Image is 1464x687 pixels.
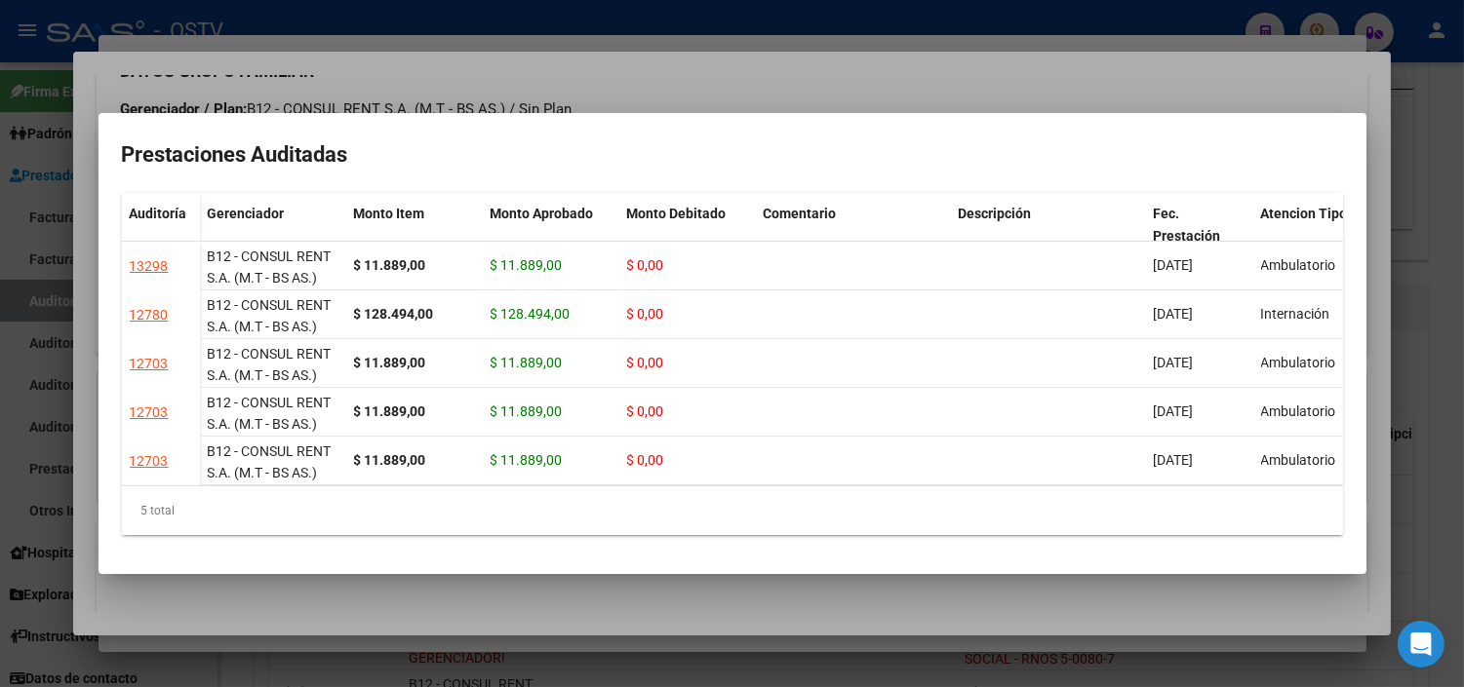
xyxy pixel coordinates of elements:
[208,443,332,481] span: B12 - CONSUL RENT S.A. (M.T - BS AS.)
[627,452,664,468] span: $ 0,00
[354,306,434,322] strong: $ 128.494,00
[208,248,332,286] span: B12 - CONSUL RENT S.A. (M.T - BS AS.)
[354,355,426,370] strong: $ 11.889,00
[1261,206,1348,221] span: Atencion Tipo
[130,304,169,326] div: 12780
[1398,621,1444,668] div: Open Intercom Messenger
[1253,193,1361,275] datatable-header-cell: Atencion Tipo
[627,403,664,419] span: $ 0,00
[491,206,594,221] span: Monto Aprobado
[1154,206,1221,244] span: Fec. Prestación
[627,206,727,221] span: Monto Debitado
[208,346,332,384] span: B12 - CONSUL RENT S.A. (M.T - BS AS.)
[130,401,169,424] div: 12703
[764,206,837,221] span: Comentario
[346,193,483,275] datatable-header-cell: Monto Item
[951,193,1146,275] datatable-header-cell: Descripción
[130,206,187,221] span: Auditoría
[619,193,756,275] datatable-header-cell: Monto Debitado
[354,257,426,273] strong: $ 11.889,00
[756,193,951,275] datatable-header-cell: Comentario
[491,355,563,370] span: $ 11.889,00
[1261,355,1336,370] span: Ambulatorio
[1261,403,1336,419] span: Ambulatorio
[1261,257,1336,273] span: Ambulatorio
[122,136,1343,173] h2: Prestaciones Auditadas
[959,206,1032,221] span: Descripción
[1261,306,1330,322] span: Internación
[1154,306,1194,322] span: [DATE]
[354,206,425,221] span: Monto Item
[1154,452,1194,468] span: [DATE]
[130,353,169,375] div: 12703
[1261,452,1336,468] span: Ambulatorio
[627,355,664,370] span: $ 0,00
[491,306,571,322] span: $ 128.494,00
[122,486,1343,535] div: 5 total
[491,257,563,273] span: $ 11.889,00
[627,257,664,273] span: $ 0,00
[354,452,426,468] strong: $ 11.889,00
[627,306,664,322] span: $ 0,00
[208,395,332,433] span: B12 - CONSUL RENT S.A. (M.T - BS AS.)
[491,452,563,468] span: $ 11.889,00
[1154,355,1194,370] span: [DATE]
[354,403,426,419] strong: $ 11.889,00
[200,193,346,275] datatable-header-cell: Gerenciador
[1146,193,1253,275] datatable-header-cell: Fec. Prestación
[208,297,332,335] span: B12 - CONSUL RENT S.A. (M.T - BS AS.)
[1154,403,1194,419] span: [DATE]
[1154,257,1194,273] span: [DATE]
[130,450,169,473] div: 12703
[122,193,200,275] datatable-header-cell: Auditoría
[130,255,169,278] div: 13298
[483,193,619,275] datatable-header-cell: Monto Aprobado
[491,403,563,419] span: $ 11.889,00
[208,206,285,221] span: Gerenciador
